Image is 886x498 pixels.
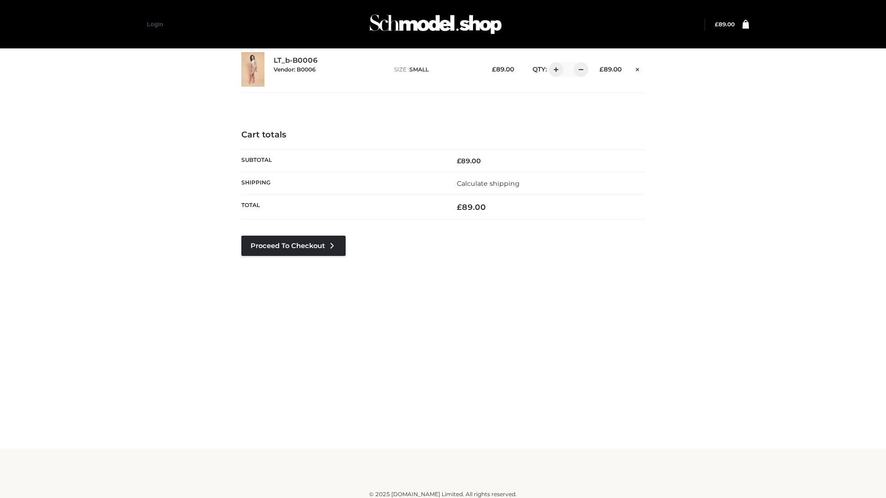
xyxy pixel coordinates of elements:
div: LT_b-B0006 [274,56,385,82]
span: £ [457,157,461,165]
th: Subtotal [241,149,443,172]
span: £ [492,65,496,73]
h4: Cart totals [241,130,645,140]
small: Vendor: B0006 [274,66,316,73]
th: Shipping [241,172,443,195]
a: Login [147,21,163,28]
img: Schmodel Admin 964 [366,6,505,42]
bdi: 89.00 [492,65,514,73]
a: Calculate shipping [457,179,520,188]
a: Proceed to Checkout [241,236,346,256]
div: QTY: [523,62,585,77]
bdi: 89.00 [457,157,481,165]
span: £ [715,21,718,28]
bdi: 89.00 [457,202,486,212]
span: £ [457,202,462,212]
bdi: 89.00 [599,65,622,73]
a: Remove this item [631,62,645,74]
p: size : [394,65,478,74]
span: £ [599,65,604,73]
th: Total [241,195,443,219]
a: £89.00 [715,21,735,28]
span: SMALL [409,66,429,73]
bdi: 89.00 [715,21,735,28]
